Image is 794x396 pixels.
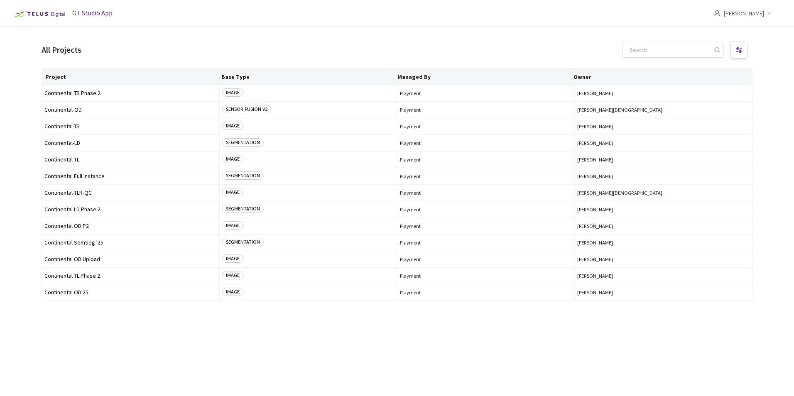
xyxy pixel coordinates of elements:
[44,173,217,179] span: Continental Full Instance
[44,273,217,279] span: Continental TL Phase 2
[42,68,218,85] th: Project
[767,11,772,15] span: down
[400,156,572,163] span: Playment
[44,107,217,113] span: Continental-OD
[625,42,713,57] input: Search
[714,10,720,17] span: user
[400,190,572,196] span: Playment
[44,156,217,163] span: Continental-TL
[400,173,572,179] span: Playment
[577,156,750,163] button: [PERSON_NAME]
[577,107,750,113] button: [PERSON_NAME][DEMOGRAPHIC_DATA]
[42,44,81,56] div: All Projects
[577,123,750,130] button: [PERSON_NAME]
[577,273,750,279] button: [PERSON_NAME]
[400,240,572,246] span: Playment
[400,223,572,229] span: Playment
[44,90,217,96] span: Continental TS Phase 2
[218,68,394,85] th: Base Type
[222,188,243,196] span: IMAGE
[44,240,217,246] span: Continental SemSeg '25
[222,271,243,279] span: IMAGE
[394,68,570,85] th: Managed By
[222,155,243,163] span: IMAGE
[222,138,264,147] span: SEGMENTATION
[44,289,217,296] span: Continental OD'25
[222,88,243,97] span: IMAGE
[10,7,68,21] img: Telus
[222,288,243,296] span: IMAGE
[222,171,264,180] span: SEGMENTATION
[577,173,750,179] button: [PERSON_NAME]
[577,206,750,213] button: [PERSON_NAME]
[570,68,746,85] th: Owner
[577,90,750,96] button: [PERSON_NAME]
[44,223,217,229] span: Continental OD P2
[577,190,750,196] button: [PERSON_NAME][DEMOGRAPHIC_DATA]
[577,223,750,229] button: [PERSON_NAME]
[400,90,572,96] span: Playment
[222,205,264,213] span: SEGMENTATION
[72,9,113,17] span: GT Studio App
[222,105,271,113] span: SENSOR FUSION V2
[400,123,572,130] span: Playment
[577,240,750,246] button: [PERSON_NAME]
[400,107,572,113] span: Playment
[577,256,750,262] button: [PERSON_NAME]
[400,256,572,262] span: Playment
[222,221,243,230] span: IMAGE
[400,206,572,213] span: Playment
[222,238,264,246] span: SEGMENTATION
[44,123,217,130] span: Continental-TS
[577,140,750,146] button: [PERSON_NAME]
[222,254,243,263] span: IMAGE
[400,273,572,279] span: Playment
[222,122,243,130] span: IMAGE
[577,289,750,296] button: [PERSON_NAME]
[44,206,217,213] span: Continental LD Phase 2
[44,140,217,146] span: Continental-LD
[44,256,217,262] span: Continental OD Upload
[44,190,217,196] span: Continental-TLR-QC
[400,140,572,146] span: Playment
[400,289,572,296] span: Playment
